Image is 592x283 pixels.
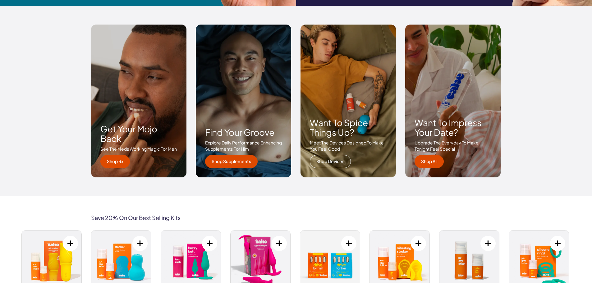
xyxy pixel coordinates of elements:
a: Shop Devices [310,155,351,168]
a: Shop All [415,155,444,168]
a: Shop Rx [100,155,130,168]
p: Meet the devices designed to make you feel good [310,140,387,152]
p: Upgrade the everyday to make tonight feel special [415,140,491,152]
p: Explore daily performance enhancing supplements for him [205,140,282,152]
h3: Find your groove [205,128,282,137]
h3: Get your mojo back [100,124,177,144]
p: See the meds working magic for men [100,146,177,152]
h3: Want to impress your date? [415,118,491,137]
h3: Want to spice things up? [310,118,387,137]
a: Shop Supplements [205,155,258,168]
